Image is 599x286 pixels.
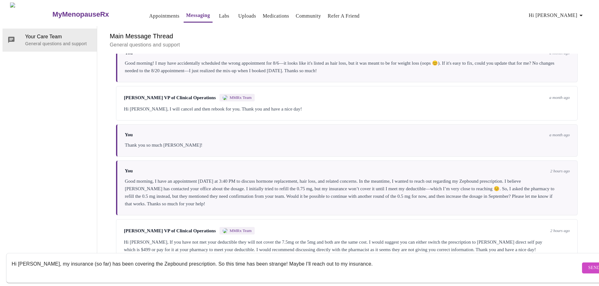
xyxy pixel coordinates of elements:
[238,12,256,20] a: Uploads
[110,31,584,41] h6: Main Message Thread
[125,177,570,208] div: Good morning, I have an appointment [DATE] at 3:40 PM to discuss hormone replacement, hair loss, ...
[147,10,182,22] button: Appointments
[550,169,570,174] span: 2 hours ago
[124,95,216,100] span: [PERSON_NAME] VP of Clinical Operations
[125,141,570,149] div: Thank you so much [PERSON_NAME]!
[124,105,570,113] div: Hi [PERSON_NAME], I will cancel and then rebook for you. Thank you and have a nice day!
[296,12,321,20] a: Community
[328,12,360,20] a: Refer a Friend
[230,95,252,100] span: MMRx Team
[529,11,585,20] span: Hi [PERSON_NAME]
[526,9,587,22] button: Hi [PERSON_NAME]
[184,9,213,23] button: Messaging
[53,10,109,19] h3: MyMenopauseRx
[230,228,252,233] span: MMRx Team
[263,12,289,20] a: Medications
[10,3,52,26] img: MyMenopauseRx Logo
[293,10,324,22] button: Community
[549,132,570,138] span: a month ago
[223,228,228,233] img: MMRX
[25,40,92,47] p: General questions and support
[550,228,570,233] span: 2 hours ago
[549,95,570,100] span: a month ago
[325,10,362,22] button: Refer a Friend
[214,10,234,22] button: Labs
[3,29,97,51] div: Your Care TeamGeneral questions and support
[125,132,133,138] span: You
[125,59,570,74] div: Good morning! I may have accidentally scheduled the wrong appointment for 8/6—it looks like it's ...
[149,12,180,20] a: Appointments
[219,12,229,20] a: Labs
[12,258,580,278] textarea: Send a message about your appointment
[110,41,584,49] p: General questions and support
[260,10,291,22] button: Medications
[52,3,134,25] a: MyMenopauseRx
[186,11,210,20] a: Messaging
[125,168,133,174] span: You
[25,33,92,40] span: Your Care Team
[223,95,228,100] img: MMRX
[124,238,570,253] div: Hi [PERSON_NAME], If you have not met your deductible they will not cover the 7.5mg or the 5mg an...
[236,10,259,22] button: Uploads
[124,228,216,234] span: [PERSON_NAME] VP of Clinical Operations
